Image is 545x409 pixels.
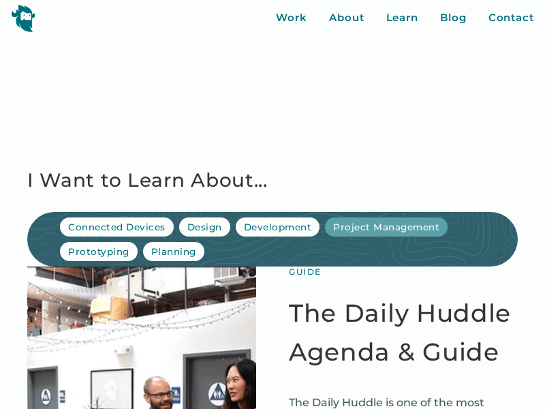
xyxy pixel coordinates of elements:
[27,165,518,196] h2: I Want to Learn About...
[11,4,35,32] img: yeti logo icon
[488,10,534,26] a: Contact
[179,217,230,237] a: Design
[333,220,439,234] div: Project Management
[68,245,129,258] div: Prototyping
[151,245,196,258] div: Planning
[143,242,204,261] a: Planning
[386,10,419,26] a: Learn
[187,220,222,234] div: Design
[289,267,322,277] div: Guide
[440,10,467,26] a: Blog
[276,10,307,26] a: Work
[329,10,364,26] a: About
[325,217,448,237] a: Project Management
[60,242,138,261] a: Prototyping
[60,217,174,237] a: Connected Devices
[68,220,166,234] div: Connected Devices
[236,217,320,237] a: Development
[244,220,312,234] div: Development
[289,294,518,372] a: The Daily Huddle Agenda & Guide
